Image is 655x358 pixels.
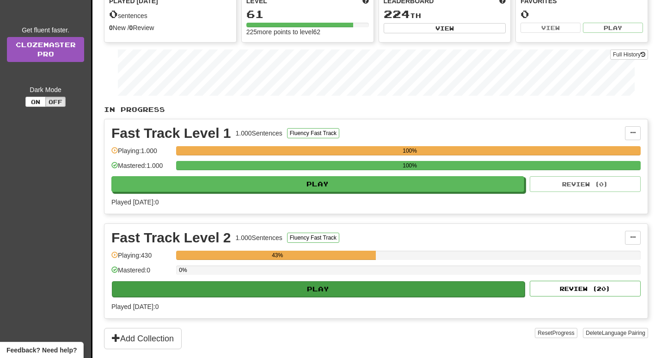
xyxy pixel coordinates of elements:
span: Open feedback widget [6,346,77,355]
button: View [520,23,581,33]
div: Fast Track Level 2 [111,231,231,245]
button: Review (0) [530,176,641,192]
button: Fluency Fast Track [287,233,339,243]
div: 225 more points to level 62 [246,27,369,37]
button: View [384,23,506,33]
div: Get fluent faster. [7,25,84,35]
div: th [384,8,506,20]
button: Fluency Fast Track [287,128,339,138]
span: Language Pairing [602,330,645,336]
span: Played [DATE]: 0 [111,198,159,206]
button: Play [112,281,525,297]
p: In Progress [104,105,648,114]
div: 43% [179,251,376,260]
div: New / Review [109,23,232,32]
div: Mastered: 0 [111,265,171,281]
button: Off [45,97,66,107]
button: Add Collection [104,328,182,349]
button: Full History [610,49,648,60]
div: 61 [246,8,369,20]
div: sentences [109,8,232,20]
div: 1.000 Sentences [236,233,282,242]
div: 0 [520,8,643,20]
button: Review (20) [530,281,641,296]
button: DeleteLanguage Pairing [583,328,648,338]
div: 100% [179,161,641,170]
span: Played [DATE]: 0 [111,303,159,310]
button: Play [111,176,524,192]
strong: 0 [109,24,113,31]
div: Fast Track Level 1 [111,126,231,140]
span: 0 [109,7,118,20]
div: 1.000 Sentences [236,129,282,138]
div: Playing: 430 [111,251,171,266]
button: On [25,97,46,107]
a: ClozemasterPro [7,37,84,62]
button: ResetProgress [535,328,577,338]
strong: 0 [129,24,133,31]
div: Mastered: 1.000 [111,161,171,176]
div: 100% [179,146,641,155]
div: Playing: 1.000 [111,146,171,161]
span: 224 [384,7,410,20]
span: Progress [552,330,575,336]
div: Dark Mode [7,85,84,94]
button: Play [583,23,643,33]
